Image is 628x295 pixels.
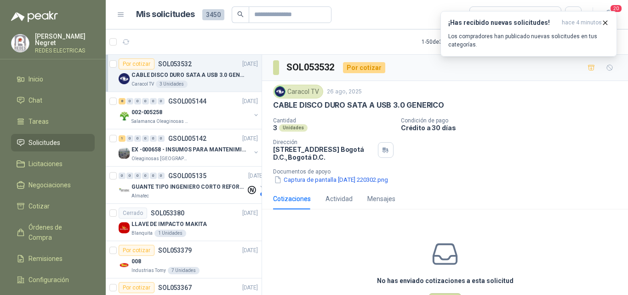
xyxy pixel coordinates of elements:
p: Oleaginosas [GEOGRAPHIC_DATA][PERSON_NAME] [131,155,189,162]
div: 0 [119,173,126,179]
span: Remisiones [29,254,63,264]
a: Por cotizarSOL053379[DATE] Company Logo008Industrias Tomy7 Unidades [106,241,262,278]
p: Industrias Tomy [131,267,166,274]
button: Captura de pantalla [DATE] 220302.png [273,175,389,185]
p: GSOL005142 [168,135,206,142]
span: Órdenes de Compra [29,222,86,243]
div: Unidades [279,124,308,132]
span: hace 4 minutos [562,19,602,27]
div: 0 [158,173,165,179]
div: Por cotizar [343,62,385,73]
img: Company Logo [119,73,130,84]
div: 0 [126,98,133,104]
button: 20 [600,6,617,23]
a: Solicitudes [11,134,95,151]
p: Documentos de apoyo [273,168,624,175]
p: Dirección [273,139,374,145]
div: Por cotizar [119,245,154,256]
a: Tareas [11,113,95,130]
p: 008 [131,257,141,266]
a: Cotizar [11,197,95,215]
p: CABLE DISCO DURO SATA A USB 3.0 GENERICO [131,71,246,80]
span: Chat [29,95,42,105]
img: Company Logo [119,185,130,196]
p: GSOL005144 [168,98,206,104]
span: search [237,11,244,17]
div: 0 [134,173,141,179]
div: Actividad [325,194,353,204]
span: Licitaciones [29,159,63,169]
img: Company Logo [119,110,130,121]
a: 0 0 0 0 0 0 GSOL005135[DATE] Company LogoGUANTE TIPO INGENIERO CORTO REFORZADOAlmatec [119,170,266,200]
p: Condición de pago [401,117,624,124]
p: GSOL005135 [168,173,206,179]
div: 0 [150,135,157,142]
img: Logo peakr [11,11,58,22]
h1: Mis solicitudes [136,8,195,21]
h3: SOL053532 [286,60,336,75]
a: Órdenes de Compra [11,219,95,246]
p: Almatec [131,192,149,200]
p: GUANTE TIPO INGENIERO CORTO REFORZADO [131,183,246,191]
div: 0 [142,173,149,179]
span: Negociaciones [29,180,71,190]
a: 1 0 0 0 0 0 GSOL005142[DATE] Company LogoEX -000658 - INSUMOS PARA MANTENIMIENTO MECANICOOleagino... [119,133,260,162]
p: [DATE] [242,209,258,218]
div: 8 [119,98,126,104]
p: Salamanca Oleaginosas SAS [131,118,189,125]
span: Configuración [29,275,69,285]
p: [STREET_ADDRESS] Bogotá D.C. , Bogotá D.C. [273,145,374,161]
img: Company Logo [275,87,285,97]
div: 1 Unidades [154,230,186,237]
div: 3 Unidades [156,81,188,88]
div: Cotizaciones [273,194,311,204]
a: CerradoSOL053380[DATE] Company LogoLLAVE DE IMPACTO MAKITABlanquita1 Unidades [106,204,262,241]
div: 1 - 50 de 3292 [422,35,481,49]
div: Por cotizar [119,282,154,293]
p: CABLE DISCO DURO SATA A USB 3.0 GENERICO [273,100,444,110]
p: SOL053532 [158,61,192,67]
span: Inicio [29,74,43,84]
div: 7 Unidades [168,267,200,274]
div: 0 [158,98,165,104]
p: [DATE] [242,134,258,143]
p: [DATE] [242,246,258,255]
a: Por cotizarSOL053532[DATE] Company LogoCABLE DISCO DURO SATA A USB 3.0 GENERICOCaracol TV3 Unidades [106,55,262,92]
p: LLAVE DE IMPACTO MAKITA [131,220,207,229]
p: Crédito a 30 días [401,124,624,132]
div: 0 [126,135,133,142]
p: SOL053380 [151,210,184,216]
p: SOL053367 [158,284,192,291]
a: Negociaciones [11,176,95,194]
div: Todas [475,10,495,20]
img: Company Logo [11,35,29,52]
a: Configuración [11,271,95,289]
p: REDES ELECTRICAS [35,48,95,53]
div: 0 [158,135,165,142]
a: 8 0 0 0 0 0 GSOL005144[DATE] Company Logo002-005258Salamanca Oleaginosas SAS [119,96,260,125]
p: Blanquita [131,230,153,237]
p: 3 [273,124,277,132]
div: Cerrado [119,208,147,219]
span: Cotizar [29,201,50,211]
div: Caracol TV [273,85,323,98]
div: 0 [134,135,141,142]
a: Chat [11,92,95,109]
p: Caracol TV [131,81,154,88]
div: 0 [126,173,133,179]
h3: ¡Has recibido nuevas solicitudes! [448,19,558,27]
img: Company Logo [119,148,130,159]
p: [DATE] [242,97,258,106]
p: SOL053379 [158,247,192,254]
p: [DATE] [242,60,258,69]
p: [DATE] [242,283,258,292]
div: 0 [142,135,149,142]
p: Los compradores han publicado nuevas solicitudes en tus categorías. [448,32,609,49]
div: 1 [119,135,126,142]
div: 0 [150,173,157,179]
div: Por cotizar [119,58,154,69]
a: Inicio [11,70,95,88]
span: Solicitudes [29,138,60,148]
span: 20 [610,4,622,13]
img: Company Logo [119,222,130,233]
